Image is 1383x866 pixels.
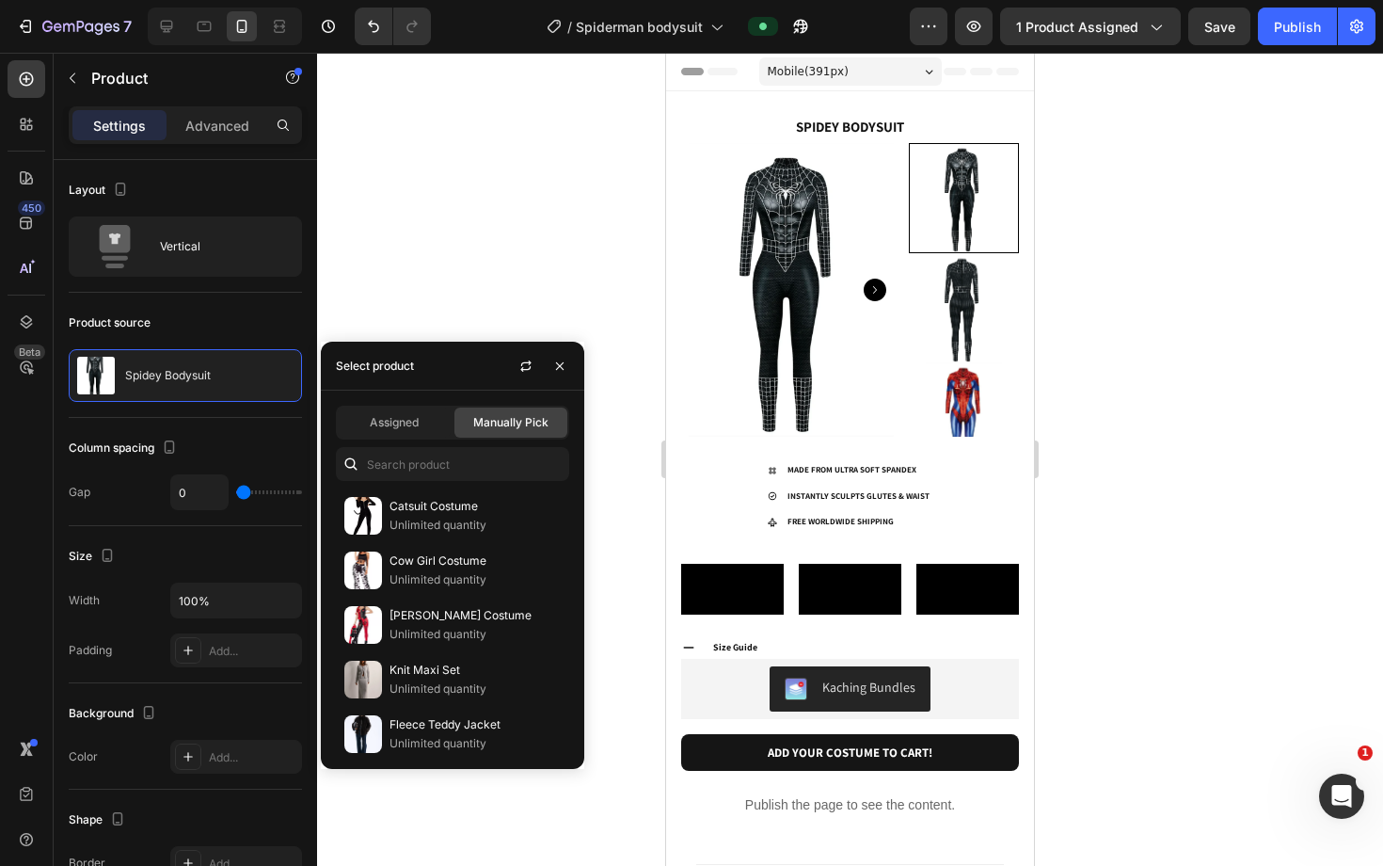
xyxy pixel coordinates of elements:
[389,625,561,644] p: Unlimited quantity
[69,701,160,727] div: Background
[355,8,431,45] div: Undo/Redo
[1258,8,1337,45] button: Publish
[171,475,228,509] input: Auto
[1188,8,1250,45] button: Save
[69,314,151,331] div: Product source
[336,358,414,375] div: Select product
[666,53,1034,866] iframe: Design area
[1319,774,1364,819] iframe: Intercom live chat
[389,497,561,516] p: Catsuit Costume
[473,414,548,431] span: Manually Pick
[77,357,115,394] img: product feature img
[69,592,100,609] div: Width
[185,116,249,136] p: Advanced
[8,8,140,45] button: 7
[344,661,382,698] img: collections
[1274,17,1321,37] div: Publish
[370,414,419,431] span: Assigned
[69,642,112,659] div: Padding
[1000,8,1181,45] button: 1 product assigned
[69,484,90,501] div: Gap
[69,436,181,461] div: Column spacing
[389,516,561,535] p: Unlimited quantity
[389,734,561,753] p: Unlimited quantity
[344,552,382,589] img: collections
[69,178,132,203] div: Layout
[389,680,561,698] p: Unlimited quantity
[93,116,146,136] p: Settings
[91,67,251,89] p: Product
[123,15,132,38] p: 7
[125,369,211,382] p: Spidey Bodysuit
[1016,17,1138,37] span: 1 product assigned
[389,715,561,734] p: Fleece Teddy Jacket
[344,715,382,753] img: collections
[69,544,119,569] div: Size
[344,606,382,644] img: collections
[160,225,275,268] div: Vertical
[209,643,297,660] div: Add...
[69,808,129,833] div: Shape
[1358,746,1373,761] span: 1
[389,661,561,680] p: Knit Maxi Set
[209,749,297,766] div: Add...
[14,345,45,360] div: Beta
[336,447,569,481] input: Search in Settings & Advanced
[567,17,572,37] span: /
[389,570,561,589] p: Unlimited quantity
[389,606,561,625] p: [PERSON_NAME] Costume
[344,497,382,535] img: collections
[1204,19,1235,35] span: Save
[18,200,45,216] div: 450
[171,584,301,617] input: Auto
[69,748,98,765] div: Color
[576,17,703,37] span: Spiderman bodysuit
[389,552,561,570] p: Cow Girl Costume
